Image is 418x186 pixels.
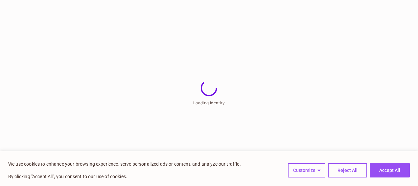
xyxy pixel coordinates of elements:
[8,160,241,168] p: We use cookies to enhance your browsing experience, serve personalized ads or content, and analyz...
[193,100,225,105] span: Loading Identity
[288,163,325,177] button: Customize
[370,163,410,177] button: Accept All
[328,163,367,177] button: Reject All
[8,173,241,180] p: By clicking "Accept All", you consent to our use of cookies.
